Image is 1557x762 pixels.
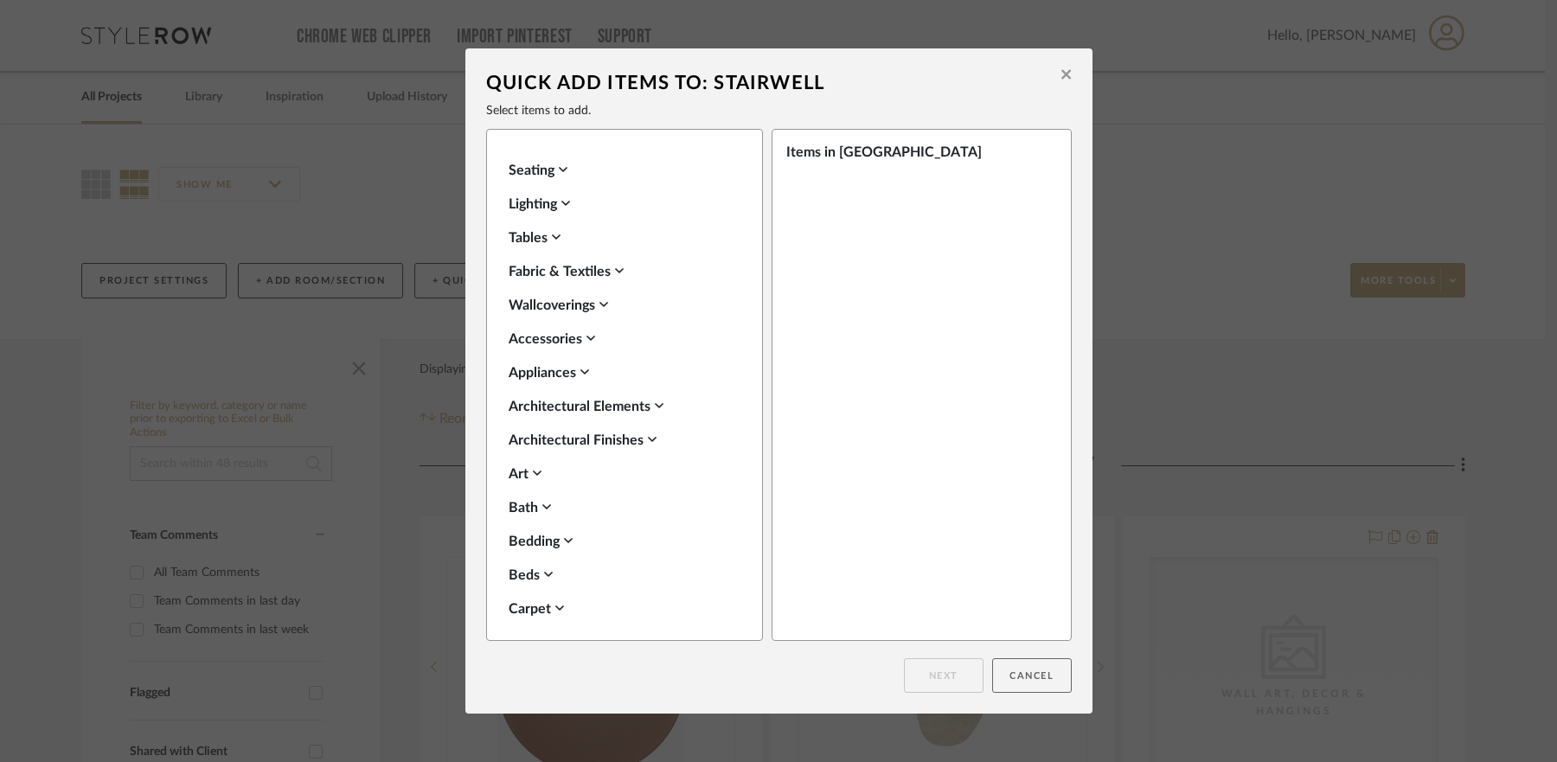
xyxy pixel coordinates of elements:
[486,103,1072,118] div: Select items to add.
[509,565,732,586] div: Beds
[509,464,732,484] div: Art
[509,531,732,552] div: Bedding
[509,295,732,316] div: Wallcoverings
[486,69,1054,98] div: Quick Add Items to: Stairwell
[509,396,732,417] div: Architectural Elements
[509,261,732,282] div: Fabric & Textiles
[509,227,732,248] div: Tables
[786,142,1045,163] div: Items in [GEOGRAPHIC_DATA]
[509,362,732,383] div: Appliances
[904,658,984,693] button: Next
[509,329,732,349] div: Accessories
[992,658,1072,693] button: Cancel
[509,430,732,451] div: Architectural Finishes
[509,194,732,215] div: Lighting
[509,160,732,181] div: Seating
[509,497,732,518] div: Bath
[509,599,732,619] div: Carpet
